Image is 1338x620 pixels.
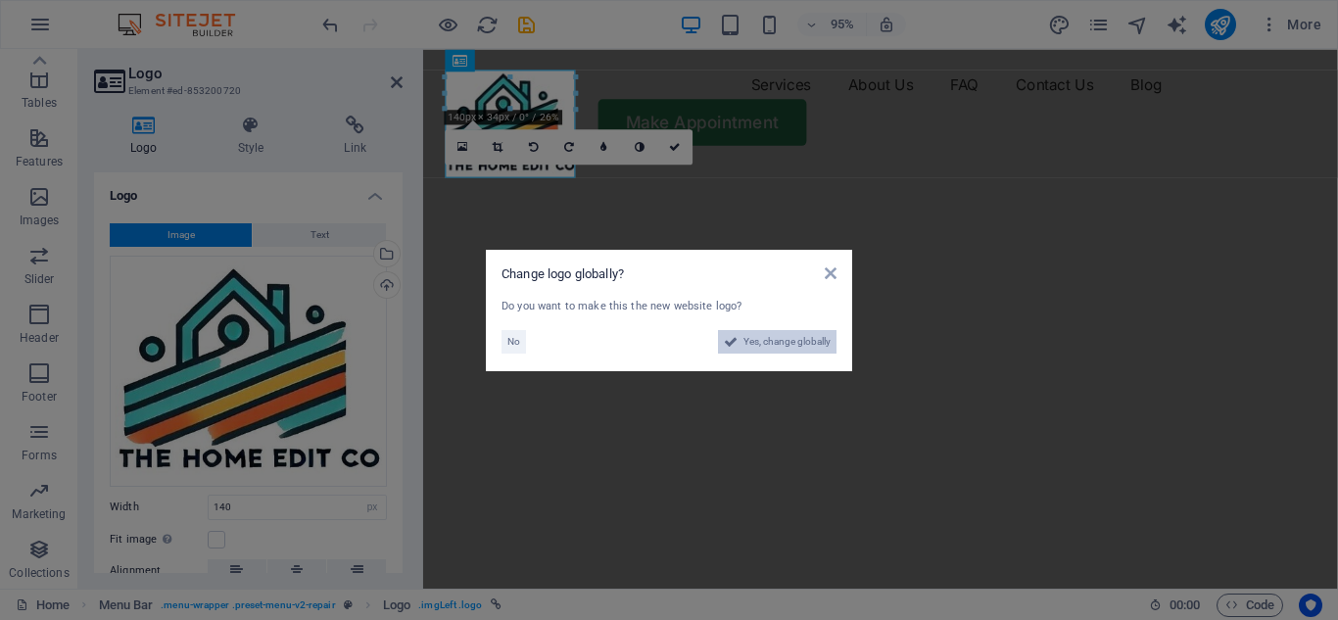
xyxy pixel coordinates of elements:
span: No [507,330,520,354]
span: Yes, change globally [743,330,831,354]
div: Do you want to make this the new website logo? [502,299,836,315]
button: Yes, change globally [718,330,836,354]
span: Change logo globally? [502,266,624,281]
button: No [502,330,526,354]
